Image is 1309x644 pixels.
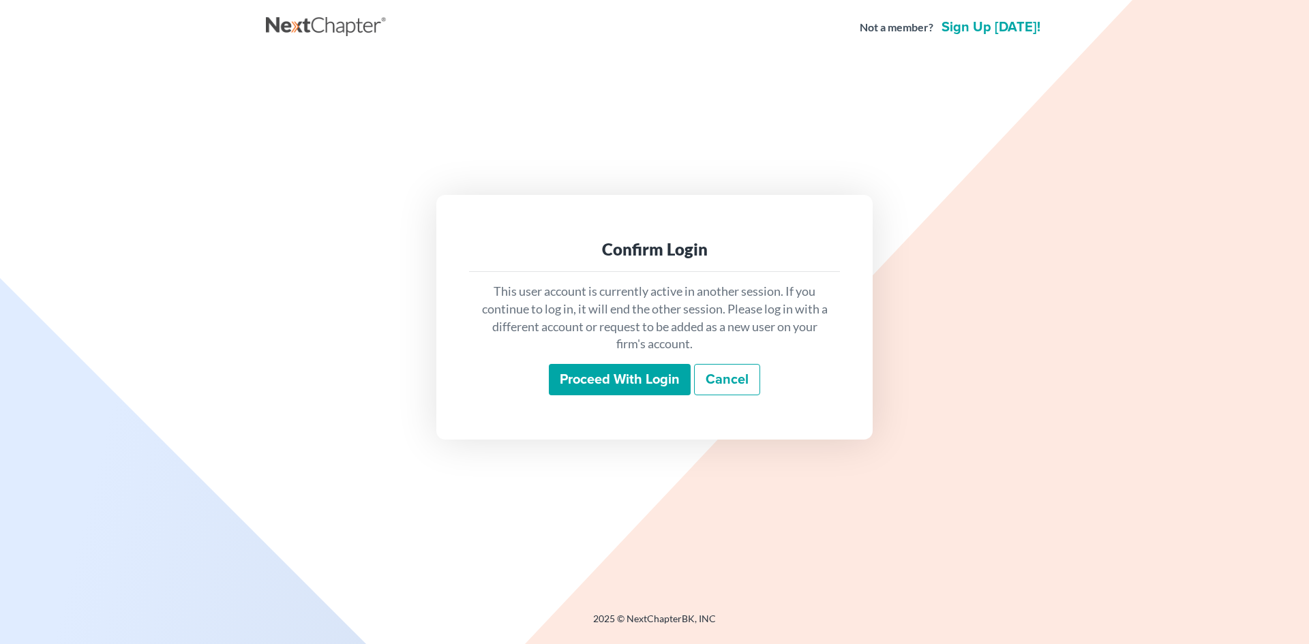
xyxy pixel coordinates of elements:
input: Proceed with login [549,364,691,395]
a: Sign up [DATE]! [939,20,1043,34]
div: 2025 © NextChapterBK, INC [266,612,1043,637]
p: This user account is currently active in another session. If you continue to log in, it will end ... [480,283,829,353]
div: Confirm Login [480,239,829,260]
strong: Not a member? [860,20,933,35]
a: Cancel [694,364,760,395]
